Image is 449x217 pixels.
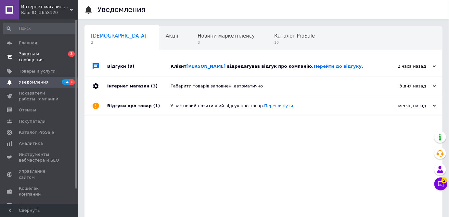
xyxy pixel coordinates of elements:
span: Каталог ProSale [274,33,315,39]
a: Переглянути [264,103,293,108]
span: Акції [166,33,178,39]
button: Чат с покупателем2 [434,177,447,190]
span: (1) [153,103,160,108]
span: Отзывы [19,107,36,113]
span: Уведомления [19,79,48,85]
span: Интернет-магазин Mebli-AS [21,4,70,10]
div: У вас новий позитивний відгук про товар. [171,103,371,109]
span: Покупатели [19,119,45,124]
span: Товары и услуги [19,68,56,74]
span: 3 [68,51,75,57]
a: Перейти до відгуку. [314,64,364,69]
div: Ваш ID: 3658120 [21,10,78,16]
span: Показатели работы компании [19,90,60,102]
span: Маркет [19,202,35,208]
input: Поиск [3,23,77,34]
span: 3 [198,40,255,45]
span: Инструменты вебмастера и SEO [19,152,60,163]
span: (3) [151,84,158,88]
span: [DEMOGRAPHIC_DATA] [91,33,147,39]
span: Главная [19,40,37,46]
a: [PERSON_NAME] [186,64,226,69]
span: 2 [442,176,447,181]
div: 2 часа назад [371,63,436,69]
div: Відгуки про товар [107,96,171,116]
span: 1 [70,79,75,85]
span: (9) [128,64,135,69]
div: Відгуки [107,57,171,76]
span: Новини маркетплейсу [198,33,255,39]
h1: Уведомления [97,6,146,14]
span: 10 [274,40,315,45]
div: месяц назад [371,103,436,109]
span: Каталог ProSale [19,130,54,135]
span: 2 [91,40,147,45]
div: Інтернет магазин [107,76,171,96]
span: Кошелек компании [19,186,60,197]
span: 14 [62,79,70,85]
span: Клієнт [171,64,363,69]
span: відредагував відгук про компанію. [227,64,363,69]
div: Габарити товарів заповнені автоматично [171,83,371,89]
span: Управление сайтом [19,168,60,180]
span: Заказы и сообщения [19,51,60,63]
div: 3 дня назад [371,83,436,89]
span: Аналитика [19,141,43,146]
